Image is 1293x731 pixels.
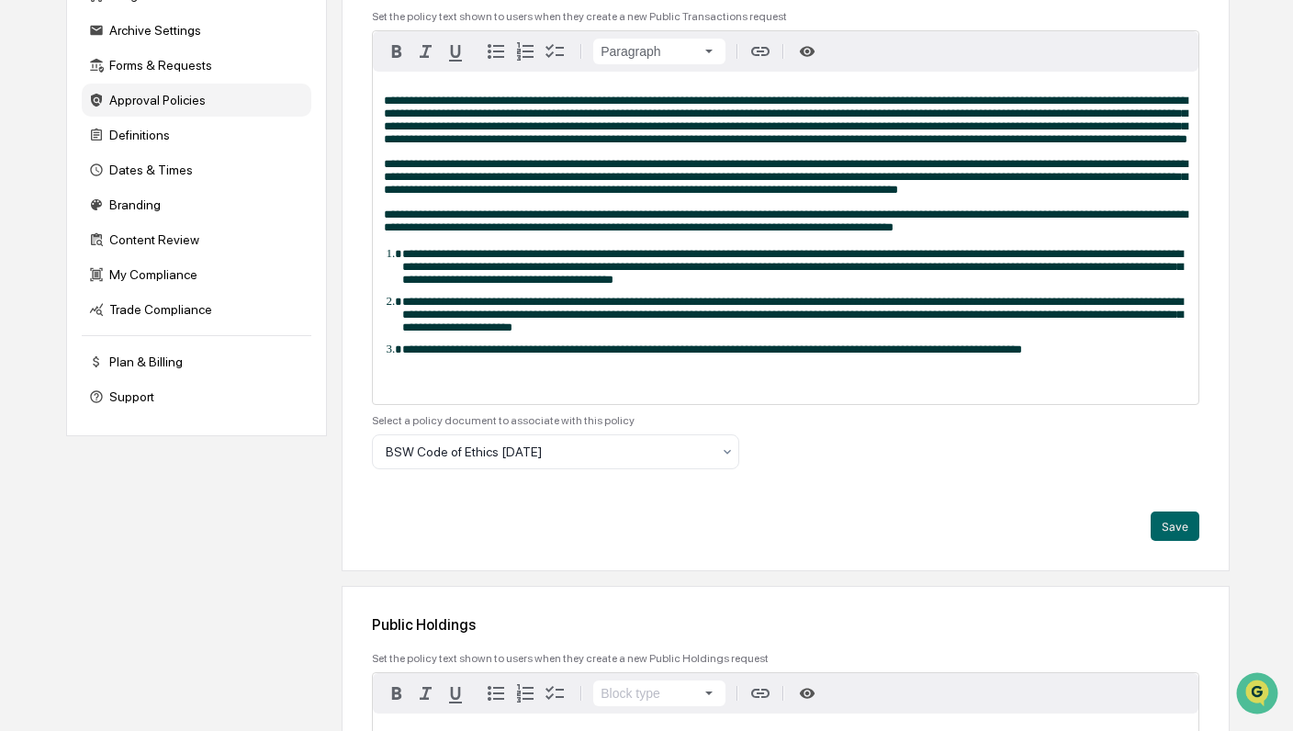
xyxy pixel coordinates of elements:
[82,345,311,378] div: Plan & Billing
[372,652,1199,665] div: Set the policy text shown to users when they create a new Public Holdings request
[82,153,311,186] div: Dates & Times
[441,37,470,66] button: Underline
[37,231,118,250] span: Preclearance
[82,118,311,152] div: Definitions
[18,233,33,248] div: 🖐️
[411,37,441,66] button: Italic
[133,233,148,248] div: 🗄️
[62,159,232,174] div: We're available if you need us!
[18,39,334,68] p: How can we help?
[411,679,441,708] button: Italic
[1234,670,1284,720] iframe: Open customer support
[82,84,311,117] div: Approval Policies
[183,311,222,325] span: Pylon
[382,37,411,66] button: Bold
[312,146,334,168] button: Start new chat
[152,231,228,250] span: Attestations
[82,188,311,221] div: Branding
[82,49,311,82] div: Forms & Requests
[11,224,126,257] a: 🖐️Preclearance
[129,310,222,325] a: Powered byPylon
[82,258,311,291] div: My Compliance
[62,141,301,159] div: Start new chat
[593,39,725,64] button: Block type
[82,223,311,256] div: Content Review
[792,681,824,706] button: Show preview
[382,679,411,708] button: Bold
[1151,512,1199,541] button: Save
[37,266,116,285] span: Data Lookup
[372,414,1199,427] div: Select a policy document to associate with this policy
[441,679,470,708] button: Underline
[126,224,235,257] a: 🗄️Attestations
[18,268,33,283] div: 🔎
[593,680,725,706] button: Block type
[11,259,123,292] a: 🔎Data Lookup
[82,293,311,326] div: Trade Compliance
[792,39,824,64] button: Show preview
[372,616,1199,634] div: Public Holdings
[82,380,311,413] div: Support
[82,14,311,47] div: Archive Settings
[18,141,51,174] img: 1746055101610-c473b297-6a78-478c-a979-82029cc54cd1
[372,10,1199,23] div: Set the policy text shown to users when they create a new Public Transactions request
